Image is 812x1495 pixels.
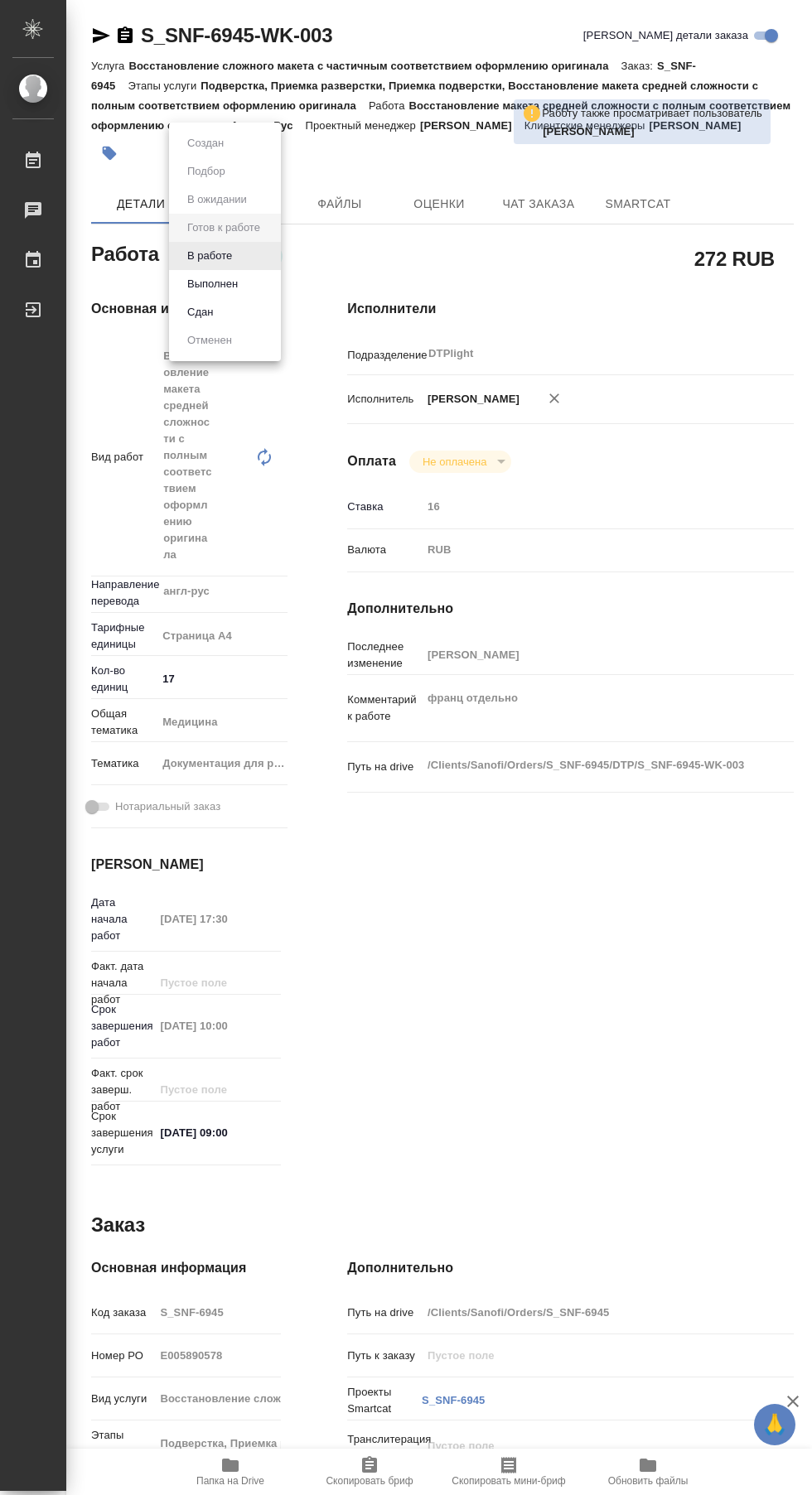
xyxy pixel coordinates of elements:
button: Создан [182,134,229,152]
button: Подбор [182,162,230,181]
button: Готов к работе [182,219,265,237]
button: Отменен [182,331,237,350]
button: Выполнен [182,275,243,293]
button: В ожидании [182,190,252,209]
button: Сдан [182,303,218,321]
button: В работе [182,247,237,265]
